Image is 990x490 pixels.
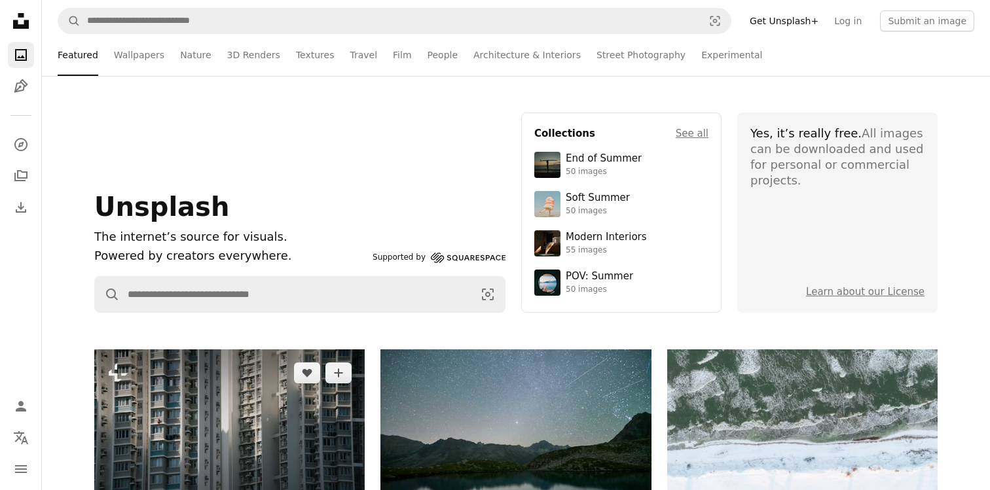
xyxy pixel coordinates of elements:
[471,277,505,312] button: Visual search
[473,34,581,76] a: Architecture & Interiors
[566,245,647,256] div: 55 images
[534,126,595,141] h4: Collections
[94,430,365,442] a: Tall apartment buildings with many windows and balconies.
[742,10,826,31] a: Get Unsplash+
[566,167,642,177] div: 50 images
[94,276,505,313] form: Find visuals sitewide
[701,34,762,76] a: Experimental
[750,126,925,188] div: All images can be downloaded and used for personal or commercial projects.
[58,8,731,34] form: Find visuals sitewide
[534,191,708,217] a: Soft Summer50 images
[806,286,925,298] a: Learn about our License
[58,9,81,33] button: Search Unsplash
[8,456,34,482] button: Menu
[94,247,367,266] p: Powered by creators everywhere.
[534,152,560,178] img: premium_photo-1754398386796-ea3dec2a6302
[8,393,34,419] a: Log in / Sign up
[296,34,335,76] a: Textures
[566,206,630,217] div: 50 images
[8,194,34,220] a: Download History
[294,362,320,383] button: Like
[373,250,505,266] a: Supported by
[596,34,686,76] a: Street Photography
[180,34,211,76] a: Nature
[667,444,938,456] a: Snow covered landscape with frozen water
[325,362,352,383] button: Add to Collection
[95,277,120,312] button: Search Unsplash
[8,73,34,99] a: Illustrations
[8,131,34,158] a: Explore
[566,231,647,244] div: Modern Interiors
[94,192,229,222] span: Unsplash
[534,230,560,256] img: premium_photo-1747189286942-bc91257a2e39
[566,285,633,295] div: 50 images
[880,10,974,31] button: Submit an image
[566,270,633,283] div: POV: Summer
[534,230,708,256] a: Modern Interiors55 images
[750,126,862,140] span: Yes, it’s really free.
[826,10,870,31] a: Log in
[350,34,377,76] a: Travel
[566,192,630,205] div: Soft Summer
[534,152,708,178] a: End of Summer50 images
[8,8,34,37] a: Home — Unsplash
[114,34,164,76] a: Wallpapers
[428,34,458,76] a: People
[8,425,34,451] button: Language
[676,126,708,141] a: See all
[227,34,280,76] a: 3D Renders
[566,152,642,166] div: End of Summer
[393,34,411,76] a: Film
[94,228,367,247] h1: The internet’s source for visuals.
[699,9,731,33] button: Visual search
[534,270,708,296] a: POV: Summer50 images
[8,42,34,68] a: Photos
[534,191,560,217] img: premium_photo-1749544311043-3a6a0c8d54af
[8,163,34,189] a: Collections
[534,270,560,296] img: premium_photo-1753820185677-ab78a372b033
[380,433,651,445] a: Starry night sky over a calm mountain lake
